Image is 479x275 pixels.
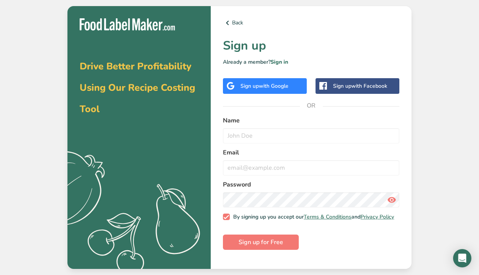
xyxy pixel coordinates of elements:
[239,238,283,247] span: Sign up for Free
[223,116,399,125] label: Name
[351,82,387,90] span: with Facebook
[223,128,399,143] input: John Doe
[223,148,399,157] label: Email
[333,82,387,90] div: Sign up
[240,82,288,90] div: Sign up
[230,214,394,220] span: By signing up you accept our and
[80,60,195,116] span: Drive Better Profitability Using Our Recipe Costing Tool
[80,18,175,31] img: Food Label Maker
[300,94,323,117] span: OR
[223,37,399,55] h1: Sign up
[223,180,399,189] label: Password
[223,235,299,250] button: Sign up for Free
[223,18,399,27] a: Back
[360,213,394,220] a: Privacy Policy
[223,160,399,175] input: email@example.com
[259,82,288,90] span: with Google
[304,213,351,220] a: Terms & Conditions
[223,58,399,66] p: Already a member?
[271,58,288,66] a: Sign in
[453,249,471,267] div: Open Intercom Messenger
